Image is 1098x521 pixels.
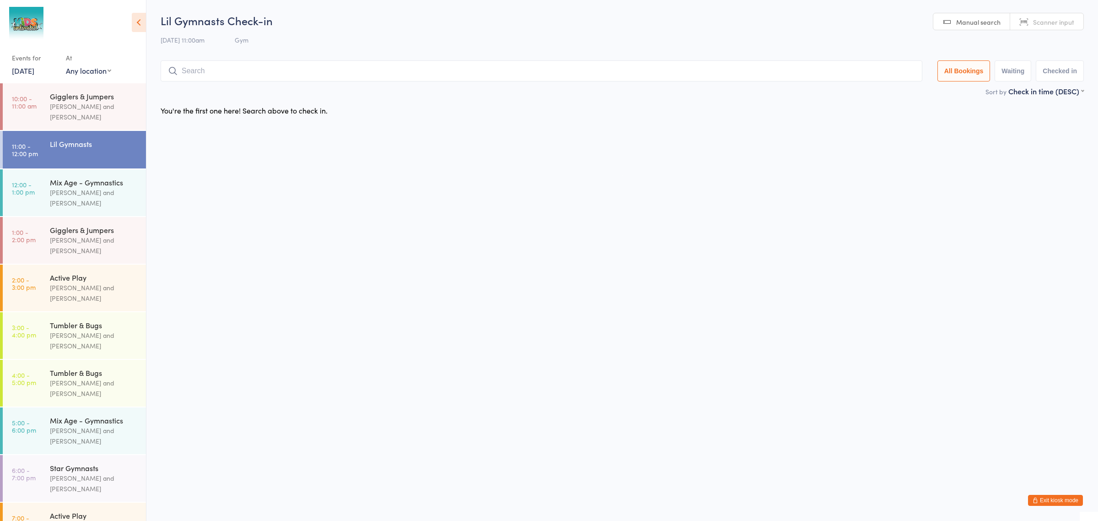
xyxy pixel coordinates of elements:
[161,13,1084,28] h2: Lil Gymnasts Check-in
[50,225,138,235] div: Gigglers & Jumpers
[50,235,138,256] div: [PERSON_NAME] and [PERSON_NAME]
[1036,60,1084,81] button: Checked in
[50,320,138,330] div: Tumbler & Bugs
[12,181,35,195] time: 12:00 - 1:00 pm
[66,50,111,65] div: At
[50,177,138,187] div: Mix Age - Gymnastics
[995,60,1031,81] button: Waiting
[12,228,36,243] time: 1:00 - 2:00 pm
[50,282,138,304] div: [PERSON_NAME] and [PERSON_NAME]
[12,65,34,76] a: [DATE]
[50,139,138,149] div: Lil Gymnasts
[9,7,43,41] img: Kids Unlimited - Jumeirah Park
[12,50,57,65] div: Events for
[66,65,111,76] div: Any location
[12,276,36,291] time: 2:00 - 3:00 pm
[12,95,37,109] time: 10:00 - 11:00 am
[3,131,146,168] a: 11:00 -12:00 pmLil Gymnasts
[50,425,138,446] div: [PERSON_NAME] and [PERSON_NAME]
[956,17,1001,27] span: Manual search
[3,455,146,502] a: 6:00 -7:00 pmStar Gymnasts[PERSON_NAME] and [PERSON_NAME]
[3,360,146,407] a: 4:00 -5:00 pmTumbler & Bugs[PERSON_NAME] and [PERSON_NAME]
[50,510,138,521] div: Active Play
[50,368,138,378] div: Tumbler & Bugs
[3,407,146,454] a: 5:00 -6:00 pmMix Age - Gymnastics[PERSON_NAME] and [PERSON_NAME]
[50,91,138,101] div: Gigglers & Jumpers
[3,217,146,264] a: 1:00 -2:00 pmGigglers & Jumpers[PERSON_NAME] and [PERSON_NAME]
[3,83,146,130] a: 10:00 -11:00 amGigglers & Jumpers[PERSON_NAME] and [PERSON_NAME]
[3,265,146,311] a: 2:00 -3:00 pmActive Play[PERSON_NAME] and [PERSON_NAME]
[50,330,138,351] div: [PERSON_NAME] and [PERSON_NAME]
[12,324,36,338] time: 3:00 - 4:00 pm
[50,101,138,122] div: [PERSON_NAME] and [PERSON_NAME]
[161,60,922,81] input: Search
[12,419,36,434] time: 5:00 - 6:00 pm
[161,35,205,44] span: [DATE] 11:00am
[50,187,138,208] div: [PERSON_NAME] and [PERSON_NAME]
[50,415,138,425] div: Mix Age - Gymnastics
[3,169,146,216] a: 12:00 -1:00 pmMix Age - Gymnastics[PERSON_NAME] and [PERSON_NAME]
[50,378,138,399] div: [PERSON_NAME] and [PERSON_NAME]
[3,312,146,359] a: 3:00 -4:00 pmTumbler & Bugs[PERSON_NAME] and [PERSON_NAME]
[50,272,138,282] div: Active Play
[235,35,248,44] span: Gym
[1028,495,1083,506] button: Exit kiosk mode
[50,463,138,473] div: Star Gymnasts
[12,467,36,481] time: 6:00 - 7:00 pm
[12,371,36,386] time: 4:00 - 5:00 pm
[937,60,990,81] button: All Bookings
[161,105,328,115] div: You're the first one here! Search above to check in.
[50,473,138,494] div: [PERSON_NAME] and [PERSON_NAME]
[1033,17,1074,27] span: Scanner input
[1008,86,1084,96] div: Check in time (DESC)
[985,87,1006,96] label: Sort by
[12,142,38,157] time: 11:00 - 12:00 pm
